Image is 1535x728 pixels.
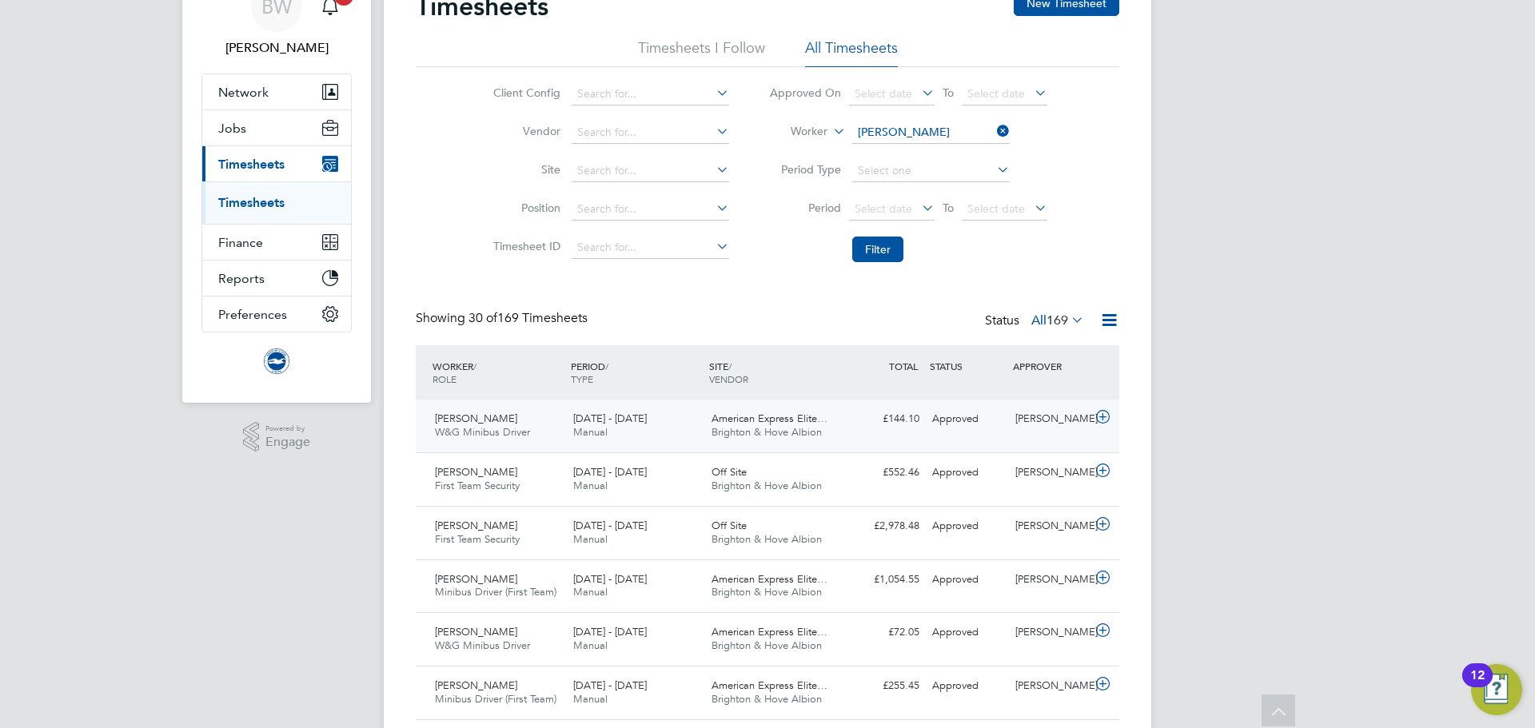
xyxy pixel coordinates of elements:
div: [PERSON_NAME] [1009,459,1092,486]
span: TOTAL [889,360,918,372]
div: [PERSON_NAME] [1009,406,1092,432]
span: 169 [1047,312,1068,328]
label: Position [488,201,560,215]
div: PERIOD [567,352,705,393]
button: Reports [202,261,351,296]
button: Network [202,74,351,109]
input: Search for... [572,160,729,182]
input: Search for... [572,83,729,105]
div: £144.10 [843,406,926,432]
span: VENDOR [709,372,748,385]
span: [PERSON_NAME] [435,465,517,479]
div: £2,978.48 [843,513,926,539]
div: SITE [705,352,843,393]
span: [DATE] - [DATE] [573,519,647,532]
div: [PERSON_NAME] [1009,619,1092,646]
a: Timesheets [218,195,285,210]
span: To [938,197,959,218]
div: £1,054.55 [843,567,926,593]
div: WORKER [429,352,567,393]
span: Becky Wallis [201,38,352,58]
span: Brighton & Hove Albion [712,692,822,706]
span: / [728,360,732,372]
button: Filter [852,237,903,262]
span: Network [218,85,269,100]
span: 30 of [468,310,497,326]
span: Manual [573,479,608,492]
span: Brighton & Hove Albion [712,479,822,492]
label: Worker [756,124,827,140]
span: Select date [967,201,1025,216]
label: Vendor [488,124,560,138]
span: First Team Security [435,532,520,546]
span: / [605,360,608,372]
div: £552.46 [843,459,926,486]
span: [DATE] - [DATE] [573,678,647,692]
button: Timesheets [202,146,351,181]
span: W&G Minibus Driver [435,638,530,652]
span: Timesheets [218,157,285,172]
span: Off Site [712,519,747,532]
span: [PERSON_NAME] [435,625,517,638]
span: Manual [573,638,608,652]
span: Preferences [218,307,287,322]
span: Finance [218,235,263,250]
span: [PERSON_NAME] [435,678,517,692]
span: Engage [265,436,310,449]
div: Approved [926,459,1009,486]
span: Minibus Driver (First Team) [435,692,556,706]
span: Manual [573,692,608,706]
label: All [1031,312,1084,328]
label: Site [488,162,560,177]
span: [DATE] - [DATE] [573,465,647,479]
div: Status [985,310,1087,332]
button: Finance [202,225,351,260]
input: Search for... [852,121,1010,144]
span: [PERSON_NAME] [435,412,517,425]
span: [DATE] - [DATE] [573,412,647,425]
img: brightonandhovealbion-logo-retina.png [264,348,289,374]
span: Manual [573,585,608,599]
span: Select date [967,86,1025,101]
div: [PERSON_NAME] [1009,513,1092,539]
label: Period Type [769,162,841,177]
div: APPROVER [1009,352,1092,380]
button: Jobs [202,110,351,145]
div: 12 [1470,675,1485,696]
span: Manual [573,532,608,546]
input: Select one [852,160,1010,182]
div: Approved [926,673,1009,699]
span: American Express Elite… [712,412,827,425]
button: Open Resource Center, 12 new notifications [1471,664,1522,715]
input: Search for... [572,198,729,221]
div: £72.05 [843,619,926,646]
span: Minibus Driver (First Team) [435,585,556,599]
span: Brighton & Hove Albion [712,532,822,546]
span: Powered by [265,422,310,436]
label: Timesheet ID [488,239,560,253]
span: [PERSON_NAME] [435,572,517,586]
div: Timesheets [202,181,351,224]
div: Approved [926,567,1009,593]
span: Jobs [218,121,246,136]
span: Off Site [712,465,747,479]
label: Client Config [488,86,560,100]
div: £255.45 [843,673,926,699]
span: American Express Elite… [712,625,827,638]
span: Select date [855,86,912,101]
span: Brighton & Hove Albion [712,425,822,439]
span: / [473,360,476,372]
span: Reports [218,271,265,286]
span: First Team Security [435,479,520,492]
button: Preferences [202,296,351,332]
a: Powered byEngage [243,422,311,452]
span: To [938,82,959,103]
li: Timesheets I Follow [638,38,765,67]
span: [DATE] - [DATE] [573,572,647,586]
input: Search for... [572,121,729,144]
div: Showing [416,310,591,327]
span: TYPE [571,372,593,385]
a: Go to home page [201,348,352,374]
span: ROLE [433,372,457,385]
span: [DATE] - [DATE] [573,625,647,638]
